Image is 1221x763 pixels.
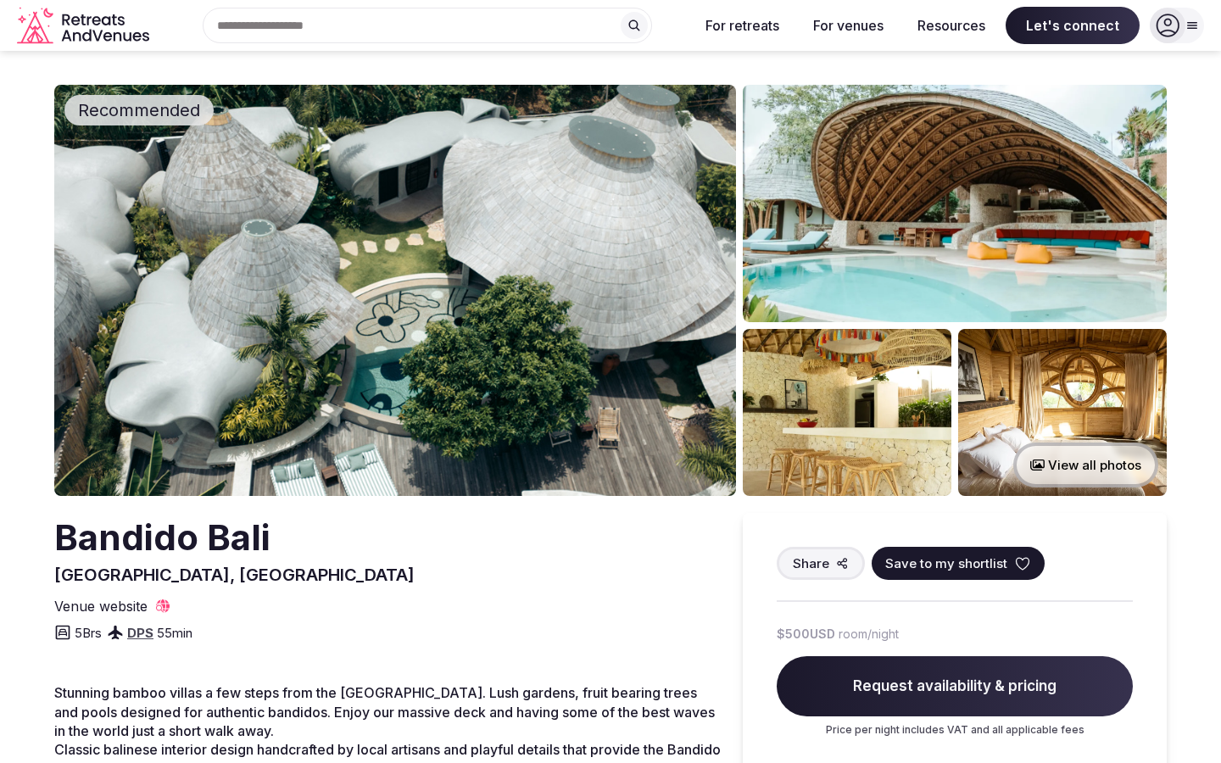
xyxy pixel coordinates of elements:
button: Save to my shortlist [872,547,1045,580]
a: DPS [127,625,153,641]
span: $500 USD [777,626,835,643]
span: Venue website [54,597,148,615]
button: For venues [800,7,897,44]
img: Venue gallery photo [743,329,951,496]
span: Let's connect [1006,7,1140,44]
span: Save to my shortlist [885,554,1007,572]
button: For retreats [692,7,793,44]
span: Request availability & pricing [777,656,1133,717]
button: Share [777,547,865,580]
button: Resources [904,7,999,44]
span: [GEOGRAPHIC_DATA], [GEOGRAPHIC_DATA] [54,565,415,585]
span: Recommended [71,98,207,122]
img: Venue gallery photo [743,85,1167,322]
div: Recommended [64,95,214,125]
p: Price per night includes VAT and all applicable fees [777,723,1133,738]
span: room/night [839,626,899,643]
img: Venue gallery photo [958,329,1167,496]
svg: Retreats and Venues company logo [17,7,153,45]
a: Venue website [54,597,171,615]
a: Visit the homepage [17,7,153,45]
span: 5 Brs [75,624,102,642]
span: 55 min [157,624,192,642]
button: View all photos [1013,443,1158,487]
span: Share [793,554,829,572]
h2: Bandido Bali [54,513,415,563]
span: Stunning bamboo villas a few steps from the [GEOGRAPHIC_DATA]. Lush gardens, fruit bearing trees ... [54,684,715,739]
img: Venue cover photo [54,85,736,496]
